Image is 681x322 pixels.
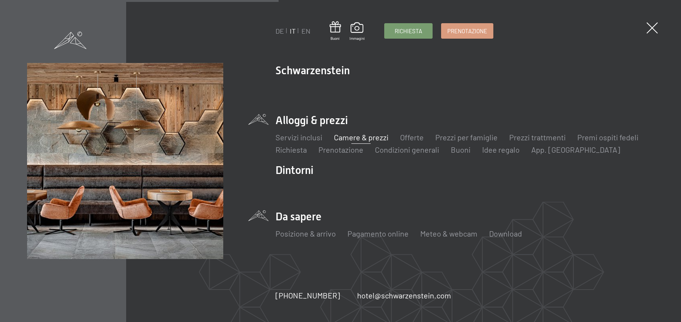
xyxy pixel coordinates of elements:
a: IT [290,27,296,35]
a: Premi ospiti fedeli [577,133,638,142]
a: Idee regalo [482,145,520,154]
img: [Translate to Italienisch:] [27,63,223,259]
a: Prezzi trattmenti [509,133,566,142]
a: Prezzi per famiglie [435,133,498,142]
span: Prenotazione [447,27,487,35]
a: Richiesta [275,145,307,154]
a: Prenotazione [441,24,493,38]
a: Condizioni generali [375,145,439,154]
a: Richiesta [385,24,432,38]
a: Buoni [451,145,471,154]
a: Buoni [330,21,341,41]
a: Download [489,229,522,238]
a: [PHONE_NUMBER] [275,290,340,301]
a: EN [301,27,310,35]
a: Camere & prezzi [334,133,388,142]
a: Prenotazione [318,145,363,154]
span: Richiesta [395,27,422,35]
a: Immagini [349,22,365,41]
a: DE [275,27,284,35]
span: [PHONE_NUMBER] [275,291,340,300]
a: Meteo & webcam [420,229,477,238]
a: Servizi inclusi [275,133,322,142]
span: Buoni [330,36,341,41]
span: Immagini [349,36,365,41]
a: App. [GEOGRAPHIC_DATA] [531,145,620,154]
a: Pagamento online [347,229,409,238]
a: Posizione & arrivo [275,229,336,238]
a: Offerte [400,133,424,142]
a: hotel@schwarzenstein.com [357,290,451,301]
